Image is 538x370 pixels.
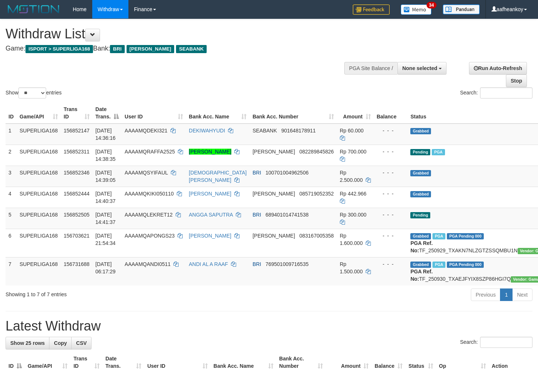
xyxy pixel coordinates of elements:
span: 156852147 [64,128,90,134]
a: 1 [500,288,513,301]
span: [PERSON_NAME] [127,45,174,53]
span: 34 [427,2,437,8]
span: Rp 300.000 [340,212,366,218]
a: ANDI AL A RAAF [189,261,228,267]
span: [DATE] 14:36:16 [96,128,116,141]
div: - - - [377,190,405,197]
span: AAAAMQLEKRET12 [125,212,173,218]
a: Next [512,288,532,301]
input: Search: [480,87,532,98]
span: AAAAMQSYIFAUL [125,170,168,176]
span: 156703621 [64,233,90,239]
span: Copy 082289845826 to clipboard [299,149,334,155]
a: [PERSON_NAME] [189,191,231,197]
img: Button%20Memo.svg [401,4,432,15]
a: Previous [471,288,500,301]
a: Copy [49,337,72,349]
th: Game/API: activate to sort column ascending [17,103,61,124]
td: SUPERLIGA168 [17,257,61,286]
span: [DATE] 14:39:05 [96,170,116,183]
span: Copy 769501009716535 to clipboard [265,261,308,267]
span: AAAAMQRAFFA2525 [125,149,175,155]
span: Grabbed [410,170,431,176]
label: Search: [460,87,532,98]
div: - - - [377,148,405,155]
th: Bank Acc. Number: activate to sort column ascending [249,103,337,124]
span: 156852444 [64,191,90,197]
a: Stop [506,75,527,87]
span: Rp 2.500.000 [340,170,363,183]
span: BRI [110,45,124,53]
td: SUPERLIGA168 [17,229,61,257]
a: Run Auto-Refresh [469,62,527,75]
div: - - - [377,211,405,218]
span: None selected [402,65,437,71]
a: Show 25 rows [6,337,49,349]
span: AAAAMQDEKI321 [125,128,168,134]
span: [DATE] 21:54:34 [96,233,116,246]
th: Date Trans.: activate to sort column descending [93,103,122,124]
img: panduan.png [443,4,480,14]
div: PGA Site Balance / [344,62,397,75]
span: 156852346 [64,170,90,176]
span: Marked by aafheankoy [432,149,445,155]
span: BRI [252,261,261,267]
span: [PERSON_NAME] [252,149,295,155]
td: SUPERLIGA168 [17,166,61,187]
h4: Game: Bank: [6,45,351,52]
span: Copy 085719052352 to clipboard [299,191,334,197]
span: 156852505 [64,212,90,218]
span: 156731688 [64,261,90,267]
span: Rp 1.600.000 [340,233,363,246]
td: 1 [6,124,17,145]
a: [DEMOGRAPHIC_DATA][PERSON_NAME] [189,170,247,183]
span: PGA Pending [447,233,484,239]
span: AAAAMQANDI0511 [125,261,171,267]
span: Marked by aafromsomean [432,262,445,268]
span: [DATE] 06:17:29 [96,261,116,274]
span: ISPORT > SUPERLIGA168 [25,45,93,53]
span: Rp 442.966 [340,191,366,197]
label: Search: [460,337,532,348]
img: Feedback.jpg [353,4,390,15]
th: Balance [374,103,408,124]
span: BRI [252,170,261,176]
span: [PERSON_NAME] [252,191,295,197]
span: SEABANK [176,45,207,53]
td: 5 [6,208,17,229]
div: - - - [377,169,405,176]
td: 7 [6,257,17,286]
a: ANGGA SAPUTRA [189,212,233,218]
td: SUPERLIGA168 [17,187,61,208]
span: Show 25 rows [10,340,45,346]
b: PGA Ref. No: [410,269,432,282]
th: User ID: activate to sort column ascending [122,103,186,124]
td: 4 [6,187,17,208]
span: SEABANK [252,128,277,134]
h1: Withdraw List [6,27,351,41]
span: Pending [410,212,430,218]
span: 156852311 [64,149,90,155]
span: Rp 1.500.000 [340,261,363,274]
div: - - - [377,260,405,268]
td: SUPERLIGA168 [17,124,61,145]
th: Amount: activate to sort column ascending [337,103,374,124]
img: MOTION_logo.png [6,4,62,15]
span: AAAAMQKIKI050110 [125,191,174,197]
a: [PERSON_NAME] [189,233,231,239]
div: Showing 1 to 7 of 7 entries [6,288,219,298]
td: 6 [6,229,17,257]
span: Copy 083167005358 to clipboard [299,233,334,239]
b: PGA Ref. No: [410,240,432,253]
th: Trans ID: activate to sort column ascending [61,103,93,124]
span: Rp 700.000 [340,149,366,155]
h1: Latest Withdraw [6,319,532,333]
a: [PERSON_NAME] [189,149,231,155]
span: Grabbed [410,233,431,239]
span: PGA Pending [447,262,484,268]
td: SUPERLIGA168 [17,145,61,166]
span: [DATE] 14:38:35 [96,149,116,162]
span: [DATE] 14:41:37 [96,212,116,225]
th: ID [6,103,17,124]
span: Grabbed [410,128,431,134]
